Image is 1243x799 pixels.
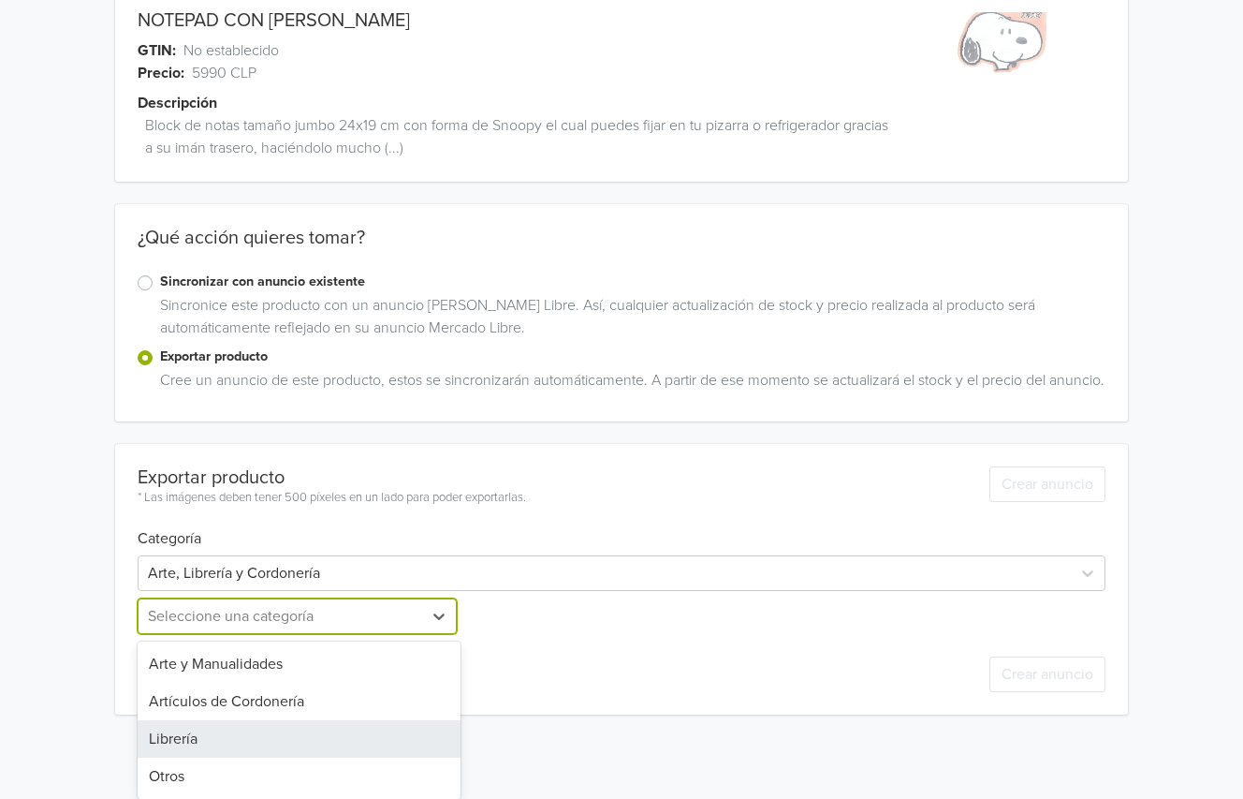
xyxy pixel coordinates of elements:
[138,39,176,62] span: GTIN:
[989,657,1105,692] button: Crear anuncio
[989,466,1105,502] button: Crear anuncio
[183,39,279,62] span: No establecido
[138,489,526,508] div: * Las imágenes deben tener 500 píxeles en un lado para poder exportarlas.
[153,369,1105,399] div: Cree un anuncio de este producto, estos se sincronizarán automáticamente. A partir de ese momento...
[138,683,461,720] div: Artículos de Cordonería
[138,62,184,84] span: Precio:
[138,508,1105,548] h6: Categoría
[138,466,526,489] div: Exportar producto
[138,758,461,795] div: Otros
[138,720,461,758] div: Librería
[138,9,410,32] a: NOTEPAD CON [PERSON_NAME]
[115,227,1128,272] div: ¿Qué acción quieres tomar?
[160,347,1105,367] label: Exportar producto
[138,92,217,114] span: Descripción
[145,114,897,159] span: Block de notas tamaño jumbo 24x19 cm con forma de Snoopy el cual puedes fijar en tu pizarra o ref...
[192,62,256,84] span: 5990 CLP
[153,294,1105,347] div: Sincronice este producto con un anuncio [PERSON_NAME] Libre. Así, cualquier actualización de stoc...
[138,645,461,683] div: Arte y Manualidades
[160,272,1105,292] label: Sincronizar con anuncio existente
